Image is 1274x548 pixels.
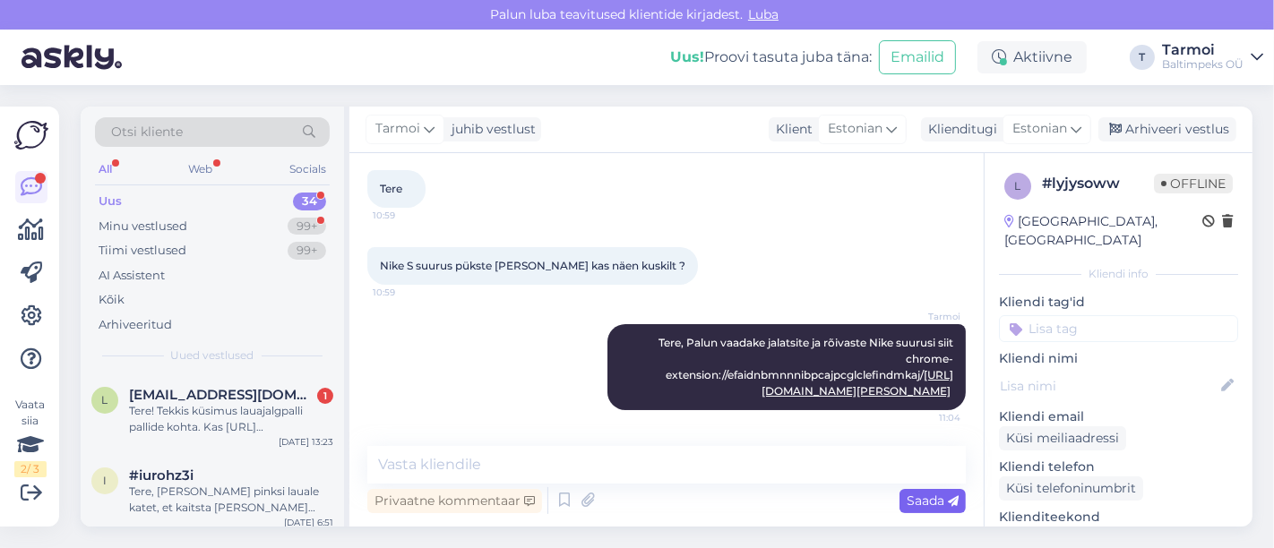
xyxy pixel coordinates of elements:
span: Tere, Palun vaadake jalatsite ja rõivaste Nike suurusi siit chrome-extension://efaidnbmnnnibpcajp... [659,336,956,398]
div: [DATE] 6:51 [284,516,333,529]
div: Uus [99,193,122,210]
div: Vaata siia [14,397,47,477]
p: Kliendi telefon [999,458,1238,476]
p: Kliendi email [999,407,1238,426]
span: Offline [1154,174,1233,193]
div: Baltimpeks OÜ [1162,57,1244,72]
div: Tarmoi [1162,43,1244,57]
div: Tere, [PERSON_NAME] pinksi lauale katet, et kaitsta [PERSON_NAME] eest? Kas teil on pakkuda? [129,484,333,516]
div: Tere! Tekkis küsimus lauajalgpalli pallide kohta. Kas [URL][DOMAIN_NAME] hind kehtib ühele pallil... [129,403,333,435]
span: 10:59 [373,209,440,222]
div: Minu vestlused [99,218,187,235]
a: TarmoiBaltimpeks OÜ [1162,43,1263,72]
div: Küsi telefoninumbrit [999,476,1143,501]
div: Proovi tasuta juba täna: [670,47,872,68]
div: Küsi meiliaadressi [999,426,1126,450]
div: AI Assistent [99,267,165,285]
button: Emailid [879,40,956,74]
span: 10:59 [373,286,440,299]
div: T [1130,45,1155,70]
b: Uus! [670,48,704,65]
div: Kliendi info [999,266,1238,282]
input: Lisa tag [999,315,1238,342]
div: [DATE] 13:23 [279,435,333,449]
div: Arhiveeritud [99,316,172,334]
span: Otsi kliente [111,123,183,141]
div: Kõik [99,291,125,309]
div: juhib vestlust [444,120,536,139]
span: l [102,393,108,407]
div: 1 [317,388,333,404]
span: l [1015,179,1021,193]
div: Klienditugi [921,120,997,139]
div: Privaatne kommentaar [367,489,542,513]
div: 2 / 3 [14,461,47,477]
div: Tiimi vestlused [99,242,186,260]
div: # lyjysoww [1042,173,1154,194]
span: Estonian [1012,119,1067,139]
input: Lisa nimi [1000,376,1218,396]
div: 99+ [288,242,326,260]
div: All [95,158,116,181]
span: 11:04 [893,411,960,424]
span: Luba [743,6,784,22]
div: Klient [769,120,813,139]
span: Tarmoi [375,119,420,139]
span: Uued vestlused [171,347,254,364]
div: Web [185,158,217,181]
span: Tarmoi [893,310,960,323]
div: Aktiivne [977,41,1087,73]
span: #iurohz3i [129,467,194,484]
span: lmaljasmae@gmail.com [129,387,315,403]
div: [GEOGRAPHIC_DATA], [GEOGRAPHIC_DATA] [1004,212,1202,250]
img: Askly Logo [14,121,48,150]
div: Arhiveeri vestlus [1098,117,1236,141]
div: 99+ [288,218,326,235]
div: 34 [293,193,326,210]
span: Saada [907,492,959,509]
span: Nike S suurus pükste [PERSON_NAME] kas näen kuskilt ? [380,259,685,272]
p: Kliendi nimi [999,349,1238,368]
span: Estonian [828,119,882,139]
span: i [103,474,107,487]
p: Kliendi tag'id [999,293,1238,312]
span: Tere [380,182,402,195]
p: Klienditeekond [999,508,1238,527]
div: Socials [286,158,330,181]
